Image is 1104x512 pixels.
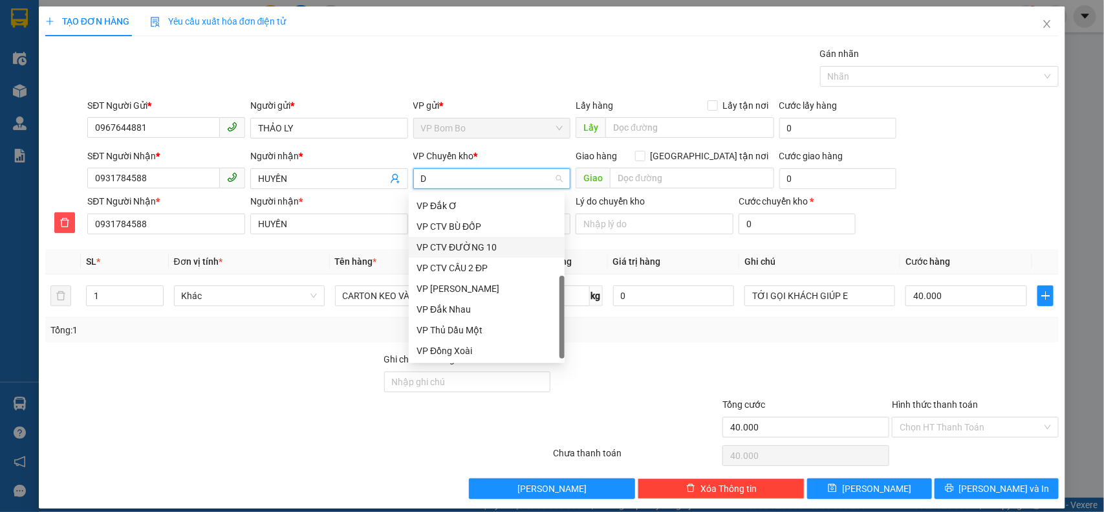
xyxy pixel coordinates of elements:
[54,212,75,233] button: delete
[613,285,735,306] input: 0
[413,98,571,113] div: VP gửi
[1042,19,1052,29] span: close
[517,482,587,496] span: [PERSON_NAME]
[739,194,856,208] div: Cước chuyển kho
[87,98,245,113] div: SĐT Người Gửi
[905,256,950,267] span: Cước hàng
[576,117,605,138] span: Lấy
[87,194,245,208] div: SĐT Người Nhận
[610,168,774,188] input: Dọc đường
[469,478,636,499] button: [PERSON_NAME]
[250,149,408,163] div: Người nhận
[576,100,613,111] span: Lấy hàng
[409,195,565,216] div: VP Đắk Ơ
[686,484,695,494] span: delete
[779,100,838,111] label: Cước lấy hàng
[417,323,557,337] div: VP Thủ Dầu Một
[1029,6,1065,43] button: Close
[409,216,565,237] div: VP CTV BÙ ĐỐP
[413,151,474,161] span: VP Chuyển kho
[576,214,733,234] input: Lý do chuyển kho
[227,172,237,183] span: phone
[150,16,287,27] span: Yêu cầu xuất hóa đơn điện tử
[150,17,160,27] img: icon
[86,256,96,267] span: SL
[700,482,757,496] span: Xóa Thông tin
[45,17,54,26] span: plus
[421,118,563,138] span: VP Bom Bo
[335,256,377,267] span: Tên hàng
[718,98,774,113] span: Lấy tận nơi
[182,286,317,306] span: Khác
[807,478,931,499] button: save[PERSON_NAME]
[227,122,237,132] span: phone
[390,173,400,184] span: user-add
[892,399,978,410] label: Hình thức thanh toán
[744,285,895,306] input: Ghi Chú
[645,149,774,163] span: [GEOGRAPHIC_DATA] tận nơi
[613,256,661,267] span: Giá trị hàng
[842,482,911,496] span: [PERSON_NAME]
[722,399,765,410] span: Tổng cước
[1037,285,1054,306] button: plus
[638,478,805,499] button: deleteXóa Thông tin
[417,240,557,254] div: VP CTV ĐƯỜNG 10
[384,372,551,392] input: Ghi chú đơn hàng
[779,168,896,189] input: Cước giao hàng
[552,446,722,469] div: Chưa thanh toán
[739,249,900,274] th: Ghi chú
[409,320,565,340] div: VP Thủ Dầu Một
[576,196,645,206] label: Lý do chuyển kho
[335,285,486,306] input: VD: Bàn, Ghế
[409,278,565,299] div: VP Đức Liễu
[384,354,455,364] label: Ghi chú đơn hàng
[417,282,557,296] div: VP [PERSON_NAME]
[417,344,557,358] div: VP Đồng Xoài
[820,49,860,59] label: Gán nhãn
[409,258,565,278] div: VP CTV CẦU 2 ĐP
[779,151,843,161] label: Cước giao hàng
[779,118,896,139] input: Cước lấy hàng
[50,285,71,306] button: delete
[87,214,245,234] input: SĐT người nhận
[417,199,557,213] div: VP Đắk Ơ
[417,302,557,317] div: VP Đắk Nhau
[605,117,774,138] input: Dọc đường
[590,285,603,306] span: kg
[250,194,408,208] div: Người nhận
[828,484,837,494] span: save
[50,323,427,337] div: Tổng: 1
[1038,291,1053,301] span: plus
[576,168,610,188] span: Giao
[576,151,617,161] span: Giao hàng
[417,219,557,234] div: VP CTV BÙ ĐỐP
[945,484,954,494] span: printer
[417,261,557,275] div: VP CTV CẦU 2 ĐP
[250,214,408,234] input: Tên người nhận
[959,482,1050,496] span: [PERSON_NAME] và In
[87,149,245,163] div: SĐT Người Nhận
[409,340,565,361] div: VP Đồng Xoài
[409,299,565,320] div: VP Đắk Nhau
[45,16,129,27] span: TẠO ĐƠN HÀNG
[55,217,74,228] span: delete
[935,478,1059,499] button: printer[PERSON_NAME] và In
[250,98,408,113] div: Người gửi
[409,237,565,258] div: VP CTV ĐƯỜNG 10
[174,256,222,267] span: Đơn vị tính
